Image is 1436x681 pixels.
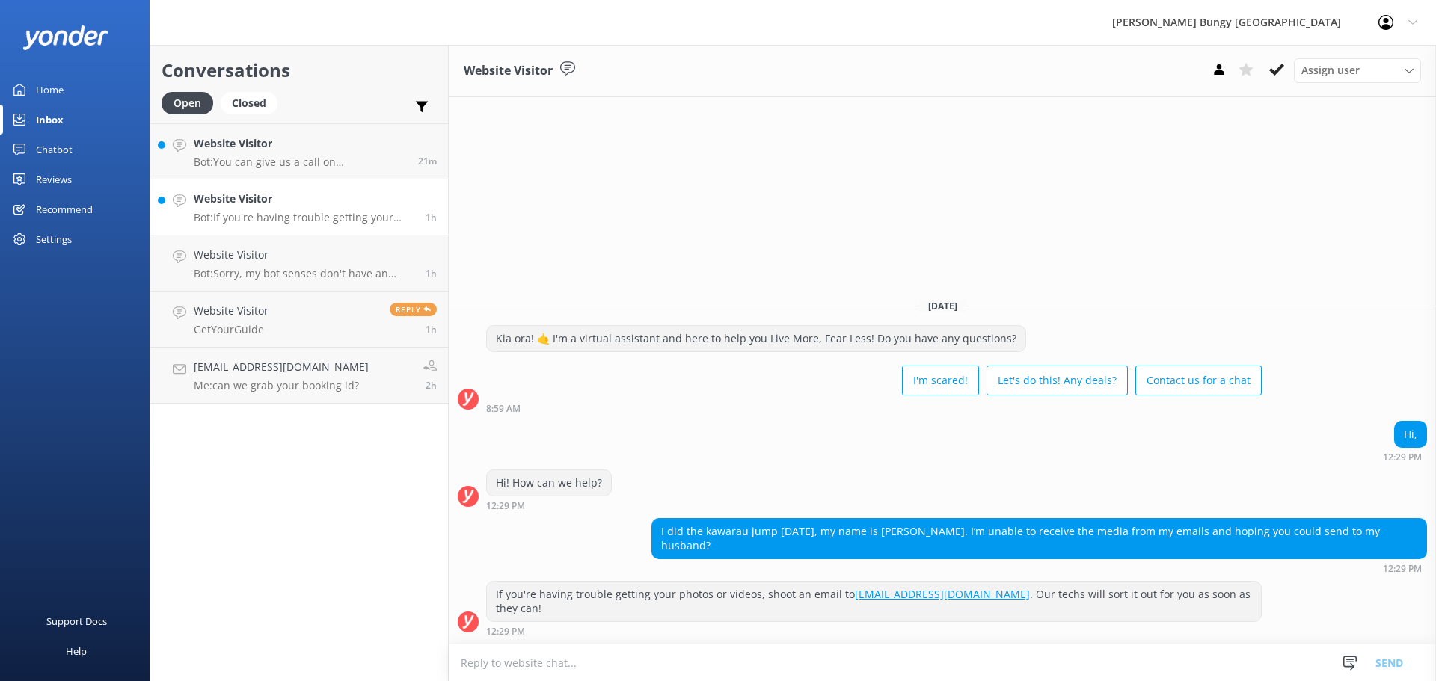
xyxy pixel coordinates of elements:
a: Closed [221,94,285,111]
div: Home [36,75,64,105]
div: Reviews [36,164,72,194]
a: Open [162,94,221,111]
div: Sep 09 2025 12:29pm (UTC +12:00) Pacific/Auckland [486,626,1262,636]
div: Inbox [36,105,64,135]
img: yonder-white-logo.png [22,25,108,50]
div: Closed [221,92,277,114]
span: Sep 09 2025 12:18pm (UTC +12:00) Pacific/Auckland [426,267,437,280]
strong: 12:29 PM [486,502,525,511]
h4: Website Visitor [194,247,414,263]
span: Sep 09 2025 12:14pm (UTC +12:00) Pacific/Auckland [426,323,437,336]
button: I'm scared! [902,366,979,395]
div: Sep 09 2025 12:29pm (UTC +12:00) Pacific/Auckland [486,500,612,511]
p: Me: can we grab your booking id? [194,379,369,392]
div: Help [66,636,87,666]
a: Website VisitorGetYourGuideReply1h [150,292,448,348]
div: Open [162,92,213,114]
a: [EMAIL_ADDRESS][DOMAIN_NAME] [855,587,1030,601]
div: Settings [36,224,72,254]
p: Bot: Sorry, my bot senses don't have an answer for that, please try and rephrase your question, I... [194,267,414,280]
div: Assign User [1294,58,1421,82]
div: Sep 09 2025 12:29pm (UTC +12:00) Pacific/Auckland [1383,452,1427,462]
button: Contact us for a chat [1135,366,1262,395]
span: Sep 09 2025 01:42pm (UTC +12:00) Pacific/Auckland [418,155,437,167]
strong: 12:29 PM [1383,564,1422,573]
h4: Website Visitor [194,303,269,319]
div: Support Docs [46,606,107,636]
h4: Website Visitor [194,135,407,152]
div: Kia ora! 🤙 I'm a virtual assistant and here to help you Live More, Fear Less! Do you have any que... [487,326,1025,351]
strong: 12:29 PM [486,627,525,636]
div: I did the kawarau jump [DATE], my name is [PERSON_NAME]. I’m unable to receive the media from my ... [652,519,1426,558]
p: Bot: If you're having trouble getting your photos or videos, shoot an email to [EMAIL_ADDRESS][DO... [194,211,414,224]
h4: [EMAIL_ADDRESS][DOMAIN_NAME] [194,359,369,375]
p: GetYourGuide [194,323,269,336]
h3: Website Visitor [464,61,553,81]
p: Bot: You can give us a call on [PHONE_NUMBER] or [PHONE_NUMBER] to chat with a crew member. Our o... [194,155,407,169]
span: Reply [390,303,437,316]
div: Recommend [36,194,93,224]
a: Website VisitorBot:You can give us a call on [PHONE_NUMBER] or [PHONE_NUMBER] to chat with a crew... [150,123,448,179]
div: If you're having trouble getting your photos or videos, shoot an email to . Our techs will sort i... [487,582,1261,621]
div: Hi! How can we help? [487,470,611,496]
a: Website VisitorBot:If you're having trouble getting your photos or videos, shoot an email to [EMA... [150,179,448,235]
div: Sep 09 2025 08:59am (UTC +12:00) Pacific/Auckland [486,403,1262,413]
div: Chatbot [36,135,73,164]
div: Sep 09 2025 12:29pm (UTC +12:00) Pacific/Auckland [651,563,1427,573]
h4: Website Visitor [194,191,414,207]
a: Website VisitorBot:Sorry, my bot senses don't have an answer for that, please try and rephrase yo... [150,235,448,292]
span: [DATE] [919,300,966,312]
a: [EMAIL_ADDRESS][DOMAIN_NAME]Me:can we grab your booking id?2h [150,348,448,404]
h2: Conversations [162,56,437,84]
strong: 12:29 PM [1383,453,1422,462]
span: Assign user [1301,62,1360,78]
span: Sep 09 2025 11:49am (UTC +12:00) Pacific/Auckland [426,379,437,392]
button: Let's do this! Any deals? [987,366,1128,395]
strong: 8:59 AM [486,404,521,413]
span: Sep 09 2025 12:29pm (UTC +12:00) Pacific/Auckland [426,211,437,224]
div: Hi, [1395,422,1426,447]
